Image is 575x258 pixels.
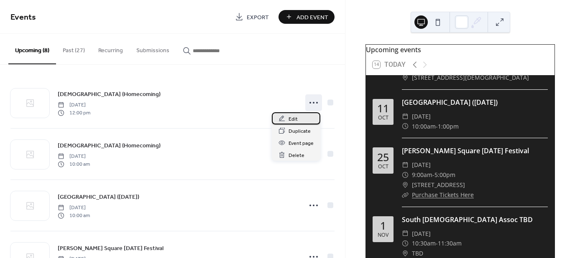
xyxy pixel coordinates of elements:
[10,9,36,25] span: Events
[58,193,139,202] span: [GEOGRAPHIC_DATA] ([DATE])
[412,160,431,170] span: [DATE]
[402,73,409,83] div: ​
[229,10,275,24] a: Export
[412,73,529,83] span: [STREET_ADDRESS][DEMOGRAPHIC_DATA]
[289,151,304,160] span: Delete
[366,45,555,55] div: Upcoming events
[438,121,459,132] span: 1:00pm
[289,139,314,148] span: Event page
[58,109,90,116] span: 12:00 pm
[432,170,434,180] span: -
[412,170,432,180] span: 9:00am
[438,238,462,248] span: 11:30am
[289,127,311,136] span: Duplicate
[58,243,164,253] a: [PERSON_NAME] Square [DATE] Festival
[402,97,548,107] div: [GEOGRAPHIC_DATA] ([DATE])
[279,10,335,24] button: Add Event
[436,121,438,132] span: -
[58,141,161,150] a: [DEMOGRAPHIC_DATA] (Homecoming)
[247,13,269,22] span: Export
[412,180,465,190] span: [STREET_ADDRESS]
[412,238,436,248] span: 10:30am
[380,220,386,231] div: 1
[58,89,161,99] a: [DEMOGRAPHIC_DATA] (Homecoming)
[434,170,455,180] span: 5:00pm
[402,111,409,121] div: ​
[58,244,164,253] span: [PERSON_NAME] Square [DATE] Festival
[412,191,474,199] a: Purchase Tickets Here
[402,146,529,155] a: [PERSON_NAME] Square [DATE] Festival
[402,190,409,200] div: ​
[412,111,431,121] span: [DATE]
[378,164,388,169] div: Oct
[402,229,409,239] div: ​
[8,34,56,64] button: Upcoming (8)
[58,160,90,168] span: 10:00 am
[377,103,389,114] div: 11
[58,212,90,219] span: 10:00 am
[412,229,431,239] span: [DATE]
[92,34,130,63] button: Recurring
[130,34,176,63] button: Submissions
[402,180,409,190] div: ​
[377,152,389,162] div: 25
[412,121,436,132] span: 10:00am
[58,101,90,109] span: [DATE]
[378,233,388,238] div: Nov
[378,115,388,121] div: Oct
[58,142,161,150] span: [DEMOGRAPHIC_DATA] (Homecoming)
[58,204,90,212] span: [DATE]
[289,115,298,124] span: Edit
[58,153,90,160] span: [DATE]
[402,160,409,170] div: ​
[402,238,409,248] div: ​
[58,192,139,202] a: [GEOGRAPHIC_DATA] ([DATE])
[402,170,409,180] div: ​
[58,90,161,99] span: [DEMOGRAPHIC_DATA] (Homecoming)
[436,238,438,248] span: -
[56,34,92,63] button: Past (27)
[402,215,548,225] div: South [DEMOGRAPHIC_DATA] Assoc TBD
[402,121,409,132] div: ​
[296,13,328,22] span: Add Event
